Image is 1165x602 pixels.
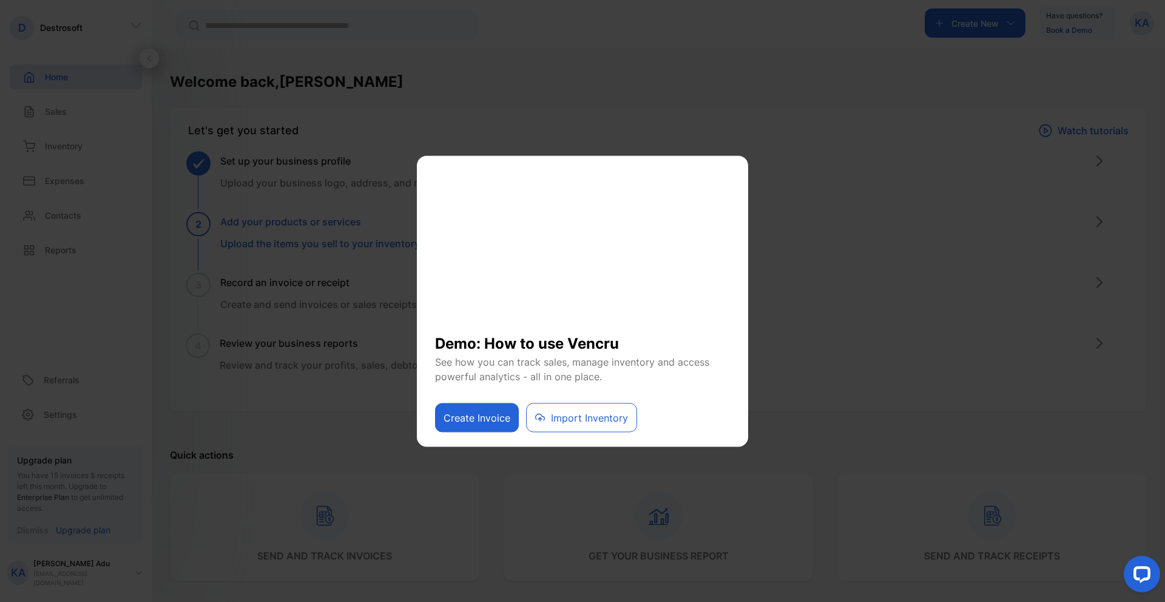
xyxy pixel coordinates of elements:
button: Create Invoice [435,403,519,432]
p: See how you can track sales, manage inventory and access powerful analytics - all in one place. [435,354,730,383]
button: Import Inventory [526,403,637,432]
iframe: LiveChat chat widget [1114,551,1165,602]
h1: Demo: How to use Vencru [435,323,730,354]
iframe: YouTube video player [435,171,730,323]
